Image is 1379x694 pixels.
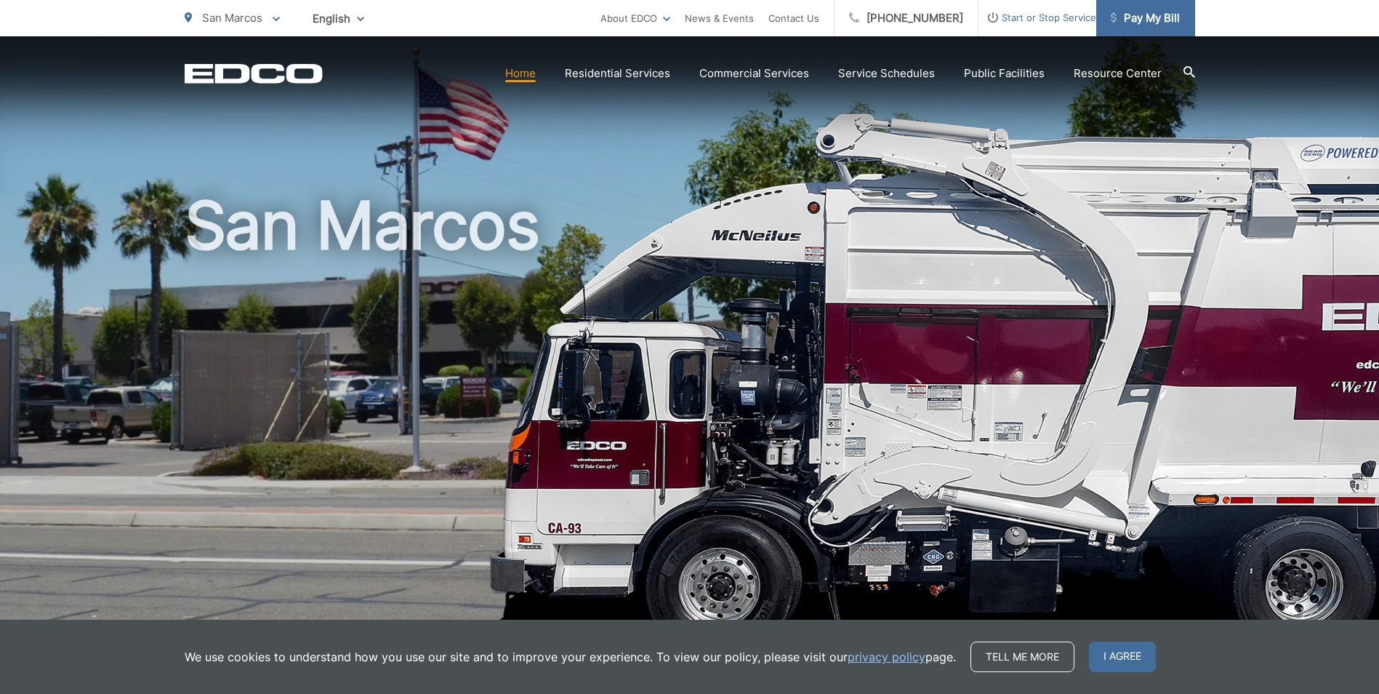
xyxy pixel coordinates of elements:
[202,11,262,25] span: San Marcos
[970,642,1074,672] a: Tell me more
[964,65,1045,82] a: Public Facilities
[185,648,956,666] p: We use cookies to understand how you use our site and to improve your experience. To view our pol...
[600,9,670,27] a: About EDCO
[685,9,754,27] a: News & Events
[848,648,925,666] a: privacy policy
[185,189,1195,650] h1: San Marcos
[565,65,670,82] a: Residential Services
[1089,642,1156,672] span: I agree
[699,65,809,82] a: Commercial Services
[1074,65,1162,82] a: Resource Center
[505,65,536,82] a: Home
[838,65,935,82] a: Service Schedules
[768,9,819,27] a: Contact Us
[1111,9,1180,27] span: Pay My Bill
[302,6,375,31] span: English
[185,63,323,84] a: EDCD logo. Return to the homepage.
